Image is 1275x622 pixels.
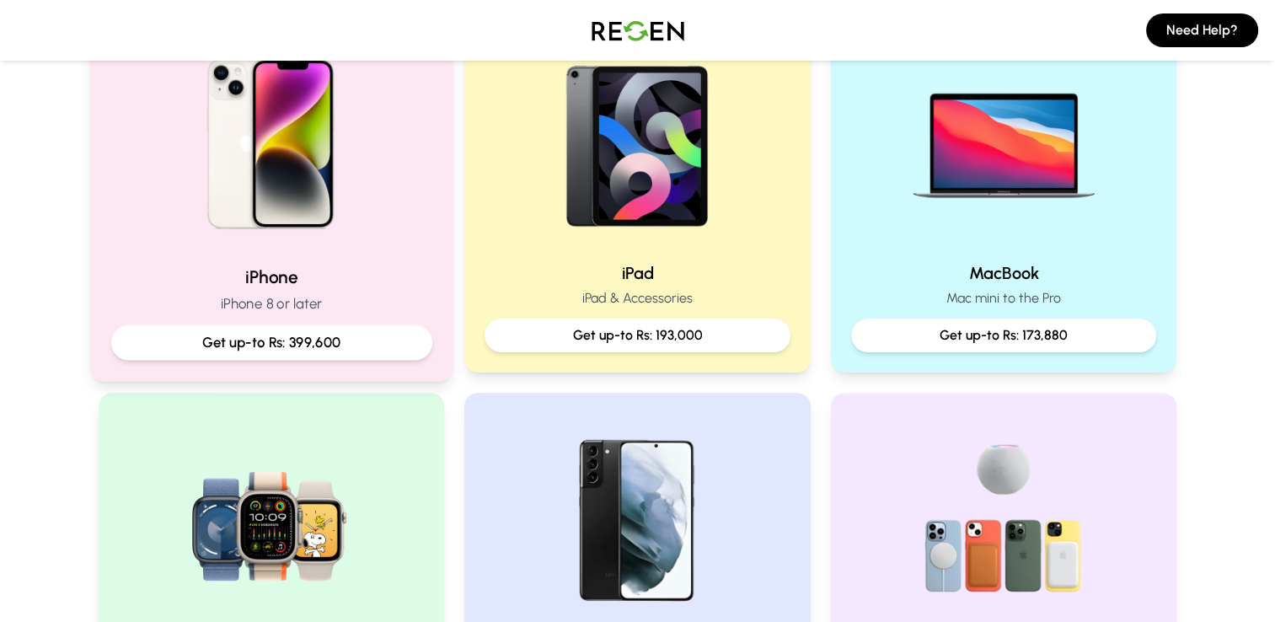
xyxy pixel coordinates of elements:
button: Need Help? [1146,13,1258,47]
h2: iPhone [110,265,431,289]
p: Get up-to Rs: 193,000 [498,325,777,346]
p: Get up-to Rs: 173,880 [865,325,1144,346]
p: iPad & Accessories [485,288,790,308]
h2: iPad [485,261,790,285]
img: iPad [529,32,745,248]
img: Logo [579,7,697,54]
img: MacBook [896,32,1112,248]
p: iPhone 8 or later [110,293,431,314]
img: iPhone [158,24,384,251]
p: Get up-to Rs: 399,600 [125,332,417,353]
h2: MacBook [851,261,1157,285]
p: Mac mini to the Pro [851,288,1157,308]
